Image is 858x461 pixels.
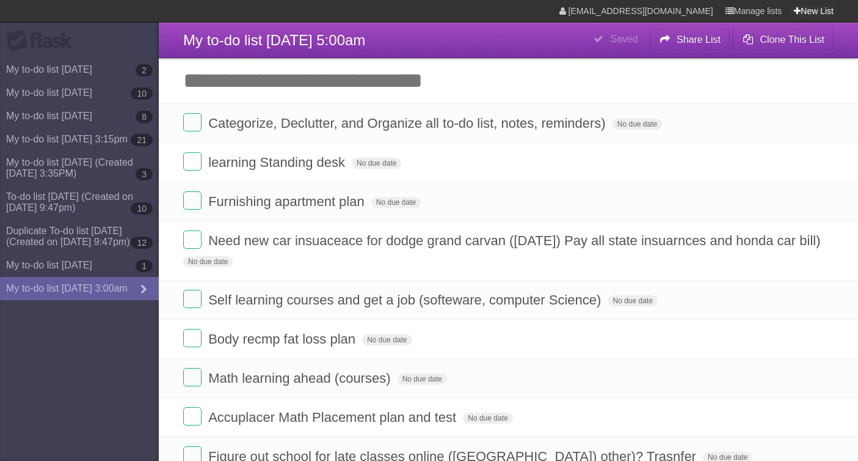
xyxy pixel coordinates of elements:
b: 10 [131,202,153,215]
b: Share List [677,34,721,45]
span: No due date [362,334,412,345]
span: No due date [183,256,233,267]
span: My to-do list [DATE] 5:00am [183,32,365,48]
span: No due date [608,295,657,306]
label: Done [183,152,202,171]
span: Furnishing apartment plan [208,194,368,209]
b: 12 [131,237,153,249]
label: Done [183,329,202,347]
span: Self learning courses and get a job (softeware, computer Science) [208,292,604,308]
span: No due date [352,158,401,169]
span: Categorize, Declutter, and Organize all to-do list, notes, reminders) [208,116,609,131]
span: No due date [613,119,662,130]
b: Clone This List [760,34,824,45]
b: 8 [136,111,153,123]
button: Share List [650,29,730,51]
b: Saved [610,34,638,44]
b: 21 [131,134,153,146]
span: No due date [371,197,421,208]
b: 1 [136,260,153,272]
span: No due date [463,413,512,424]
b: 2 [136,64,153,76]
b: 10 [131,87,153,100]
b: 3 [136,168,153,180]
label: Done [183,368,202,386]
span: Math learning ahead (courses) [208,371,393,386]
span: learning Standing desk [208,155,348,170]
span: Need new car insuaceace for dodge grand carvan ([DATE]) Pay all state insuarnces and honda car bill) [208,233,823,248]
label: Done [183,290,202,308]
label: Done [183,230,202,249]
span: Body recmp fat loss plan [208,331,358,347]
label: Done [183,113,202,131]
button: Clone This List [733,29,834,51]
span: No due date [398,374,447,385]
label: Done [183,191,202,210]
div: Flask [6,30,79,52]
span: Accuplacer Math Placement plan and test [208,410,459,425]
label: Done [183,407,202,426]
